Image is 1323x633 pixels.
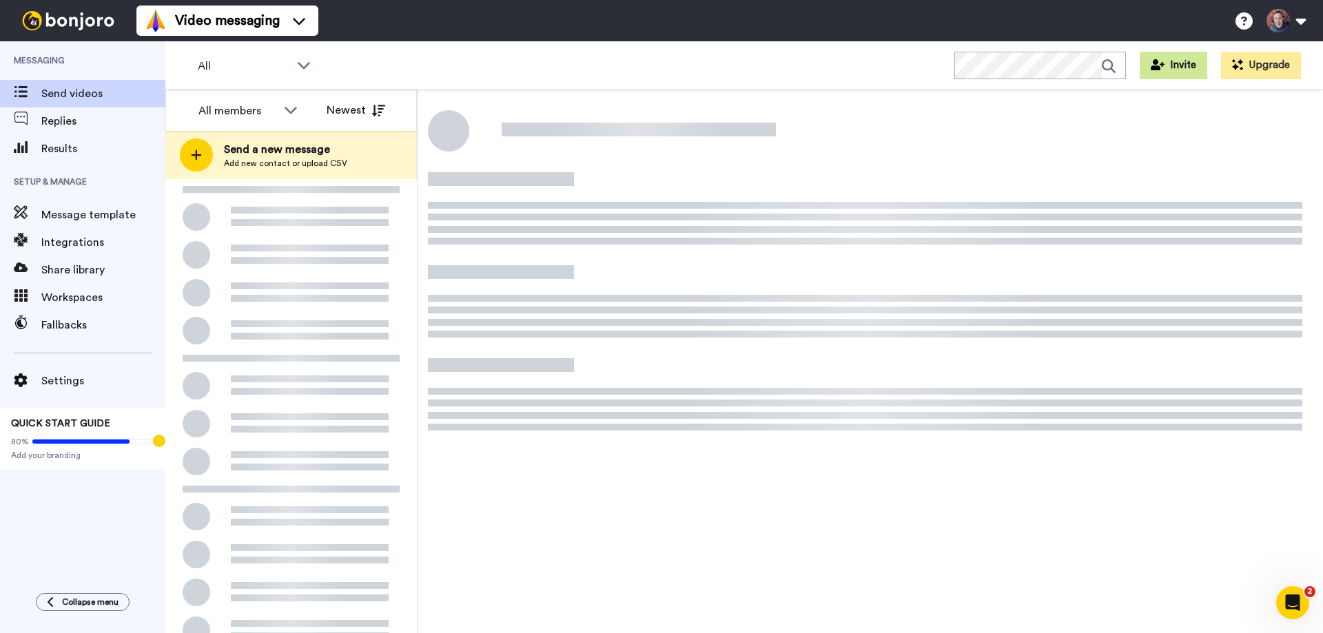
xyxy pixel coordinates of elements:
img: bj-logo-header-white.svg [17,11,120,30]
span: Integrations [41,234,165,251]
span: 80% [11,436,29,447]
div: All members [198,103,277,119]
span: Workspaces [41,289,165,306]
span: 2 [1304,586,1315,597]
span: Replies [41,113,165,129]
button: Newest [316,96,396,124]
img: vm-color.svg [145,10,167,32]
span: Send a new message [224,141,347,158]
span: Send videos [41,85,165,102]
span: Add your branding [11,450,154,461]
span: All [198,58,290,74]
iframe: Intercom live chat [1276,586,1309,619]
span: Collapse menu [62,596,119,608]
span: Video messaging [175,11,280,30]
span: Settings [41,373,165,389]
span: QUICK START GUIDE [11,419,110,428]
button: Upgrade [1221,52,1301,79]
span: Results [41,141,165,157]
button: Invite [1140,52,1207,79]
span: Message template [41,207,165,223]
span: Add new contact or upload CSV [224,158,347,169]
span: Fallbacks [41,317,165,333]
button: Collapse menu [36,593,130,611]
span: Share library [41,262,165,278]
div: Tooltip anchor [153,435,165,447]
